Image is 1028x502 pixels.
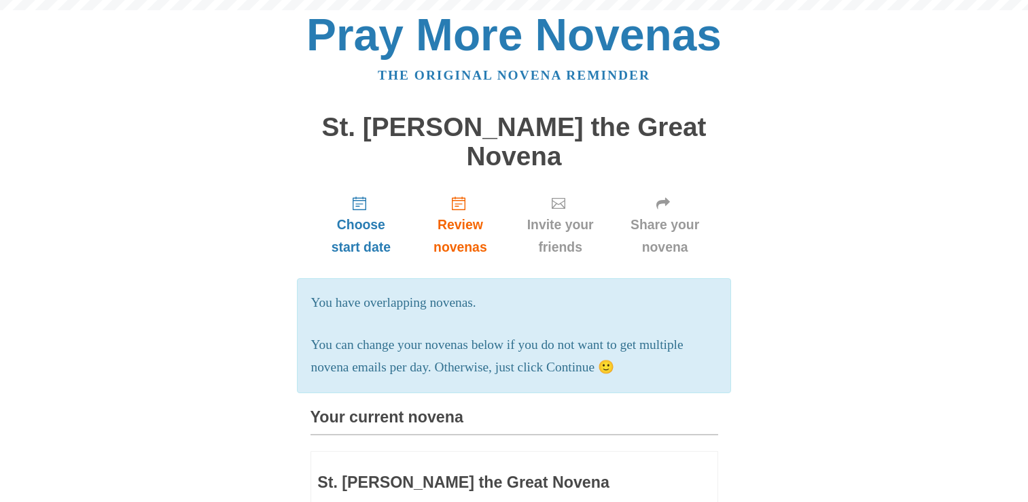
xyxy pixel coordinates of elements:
span: Share your novena [626,214,705,258]
span: Review novenas [425,214,495,258]
h3: St. [PERSON_NAME] the Great Novena [317,474,631,492]
a: Choose start date [311,184,412,265]
h3: Your current novena [311,409,718,435]
a: Invite your friends [509,184,612,265]
span: Choose start date [324,214,399,258]
h1: St. [PERSON_NAME] the Great Novena [311,113,718,171]
a: The original novena reminder [378,68,650,82]
a: Pray More Novenas [306,10,722,60]
a: Review novenas [412,184,508,265]
span: Invite your friends [522,214,599,258]
p: You can change your novenas below if you do not want to get multiple novena emails per day. Other... [311,334,717,379]
a: Share your novena [612,184,718,265]
p: You have overlapping novenas. [311,292,717,314]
